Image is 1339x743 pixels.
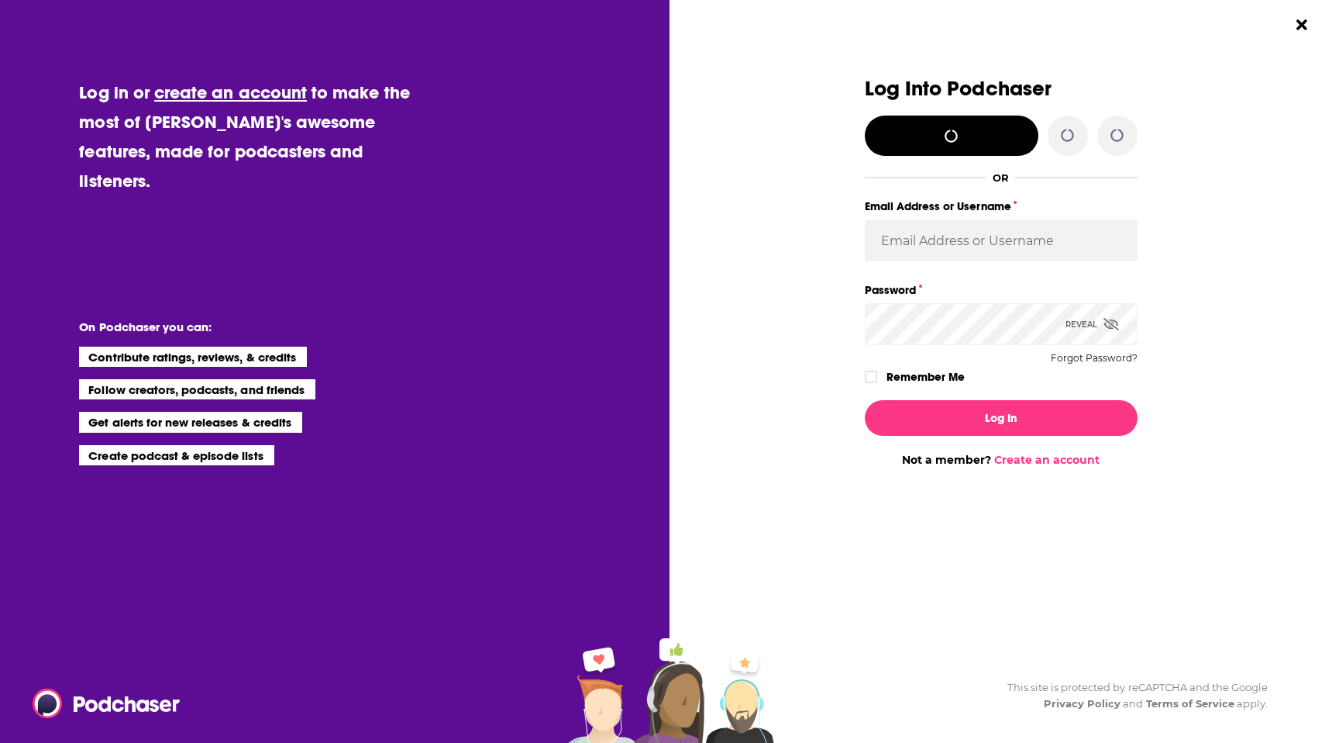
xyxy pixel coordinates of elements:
[79,412,301,432] li: Get alerts for new releases & credits
[994,453,1100,467] a: Create an account
[33,689,181,718] img: Podchaser - Follow, Share and Rate Podcasts
[1146,697,1235,710] a: Terms of Service
[865,400,1138,436] button: Log In
[1051,353,1138,364] button: Forgot Password?
[79,320,389,334] li: On Podchaser you can:
[865,219,1138,261] input: Email Address or Username
[1044,697,1121,710] a: Privacy Policy
[79,347,307,367] li: Contribute ratings, reviews, & credits
[1287,10,1317,40] button: Close Button
[79,445,274,465] li: Create podcast & episode lists
[1065,303,1119,345] div: Reveal
[865,78,1138,100] h3: Log Into Podchaser
[33,689,169,718] a: Podchaser - Follow, Share and Rate Podcasts
[886,367,965,387] label: Remember Me
[865,196,1138,216] label: Email Address or Username
[995,679,1268,712] div: This site is protected by reCAPTCHA and the Google and apply.
[79,379,315,399] li: Follow creators, podcasts, and friends
[865,280,1138,300] label: Password
[865,453,1138,467] div: Not a member?
[993,171,1009,184] div: OR
[154,81,307,103] a: create an account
